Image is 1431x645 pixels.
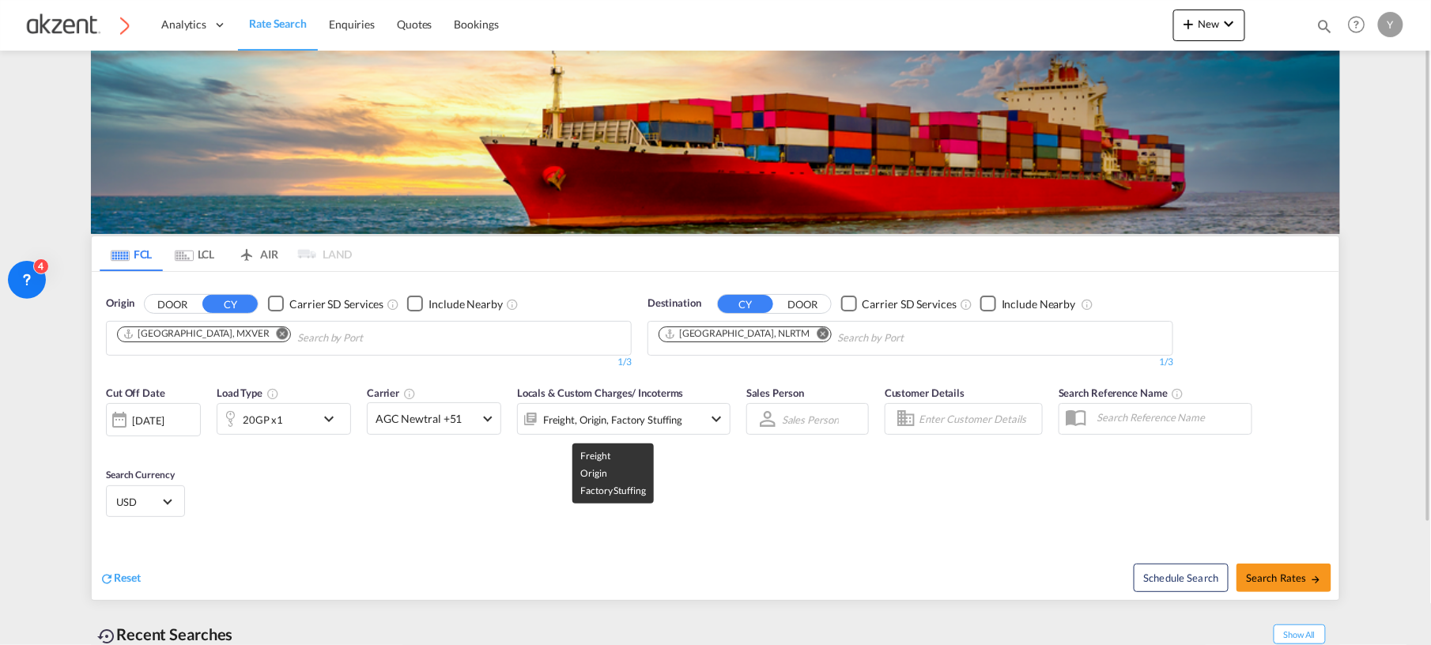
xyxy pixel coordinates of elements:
md-checkbox: Checkbox No Ink [841,296,957,312]
md-icon: Unchecked: Ignores neighbouring ports when fetching rates.Checked : Includes neighbouring ports w... [506,298,519,311]
div: Help [1343,11,1378,40]
md-icon: Unchecked: Ignores neighbouring ports when fetching rates.Checked : Includes neighbouring ports w... [1081,298,1093,311]
span: Help [1343,11,1370,38]
span: Freight Origin Factory Stuffing [580,450,645,496]
md-tab-item: AIR [226,236,289,271]
input: Chips input. [297,326,447,351]
div: 1/3 [648,356,1173,369]
span: Analytics [161,17,206,32]
md-chips-wrap: Chips container. Use arrow keys to select chips. [656,322,995,351]
span: Sales Person [746,387,804,399]
md-checkbox: Checkbox No Ink [980,296,1076,312]
md-icon: The selected Trucker/Carrierwill be displayed in the rate results If the rates are from another f... [403,387,416,400]
div: 1/3 [106,356,632,369]
div: Freight Origin Factory Stuffing [543,409,682,431]
md-icon: icon-chevron-down [319,409,346,428]
div: Y [1378,12,1403,37]
div: [DATE] [106,403,201,436]
input: Search Reference Name [1089,405,1252,429]
md-datepicker: Select [106,435,118,456]
md-icon: icon-arrow-right [1311,574,1322,585]
span: Carrier [367,387,416,399]
div: 20GP x1icon-chevron-down [217,403,351,435]
div: Rotterdam, NLRTM [664,327,810,341]
md-chips-wrap: Chips container. Use arrow keys to select chips. [115,322,454,351]
div: icon-refreshReset [100,570,141,587]
button: DOOR [145,295,200,313]
md-icon: Your search will be saved by the below given name [1172,387,1184,400]
span: AGC Newtral +51 [376,411,478,427]
md-icon: icon-refresh [100,571,114,586]
button: Remove [266,327,290,343]
span: Destination [648,296,701,311]
md-icon: icon-airplane [237,245,256,257]
md-select: Select Currency: $ USDUnited States Dollar [115,490,176,513]
span: Bookings [455,17,499,31]
span: Enquiries [329,17,375,31]
md-tab-item: LCL [163,236,226,271]
button: Remove [807,327,831,343]
span: USD [116,495,160,509]
span: / Incoterms [632,387,684,399]
md-checkbox: Checkbox No Ink [268,296,383,312]
div: Include Nearby [1002,296,1076,312]
span: Cut Off Date [106,387,165,399]
md-icon: icon-magnify [1316,17,1334,35]
md-icon: icon-plus 400-fg [1180,14,1199,33]
div: Freight Origin Factory Stuffingicon-chevron-down [517,403,731,435]
md-tab-item: FCL [100,236,163,271]
md-icon: icon-chevron-down [1220,14,1239,33]
span: Show All [1274,624,1326,644]
span: Customer Details [885,387,965,399]
md-icon: Unchecked: Search for CY (Container Yard) services for all selected carriers.Checked : Search for... [387,298,399,311]
img: LCL+%26+FCL+BACKGROUND.png [91,51,1340,234]
span: Origin [106,296,134,311]
md-icon: icon-information-outline [266,387,279,400]
div: Press delete to remove this chip. [664,327,814,341]
span: Search Reference Name [1059,387,1184,399]
button: Note: By default Schedule search will only considerorigin ports, destination ports and cut off da... [1134,564,1229,592]
button: DOOR [776,295,831,313]
div: icon-magnify [1316,17,1334,41]
md-icon: icon-chevron-down [707,409,726,428]
md-select: Sales Person [780,408,840,431]
div: Carrier SD Services [289,296,383,312]
md-icon: Unchecked: Search for CY (Container Yard) services for all selected carriers.Checked : Search for... [960,298,972,311]
div: Include Nearby [429,296,503,312]
span: New [1180,17,1239,30]
div: [DATE] [132,413,164,428]
div: Press delete to remove this chip. [123,327,273,341]
div: OriginDOOR CY Checkbox No InkUnchecked: Search for CY (Container Yard) services for all selected ... [92,272,1339,600]
div: 20GP x1 [243,409,283,431]
button: CY [718,295,773,313]
input: Chips input. [838,326,988,351]
button: Search Ratesicon-arrow-right [1237,564,1331,592]
md-pagination-wrapper: Use the left and right arrow keys to navigate between tabs [100,236,353,271]
span: Rate Search [249,17,307,30]
div: Carrier SD Services [863,296,957,312]
img: c72fcea0ad0611ed966209c23b7bd3dd.png [24,7,130,43]
button: CY [202,295,258,313]
span: Search Currency [106,469,175,481]
span: Load Type [217,387,279,399]
button: icon-plus 400-fgNewicon-chevron-down [1173,9,1245,41]
input: Enter Customer Details [919,407,1037,431]
span: Reset [114,571,141,584]
span: Locals & Custom Charges [517,387,684,399]
span: Search Rates [1246,571,1322,584]
div: Veracruz, MXVER [123,327,270,341]
md-checkbox: Checkbox No Ink [407,296,503,312]
span: Quotes [397,17,432,31]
